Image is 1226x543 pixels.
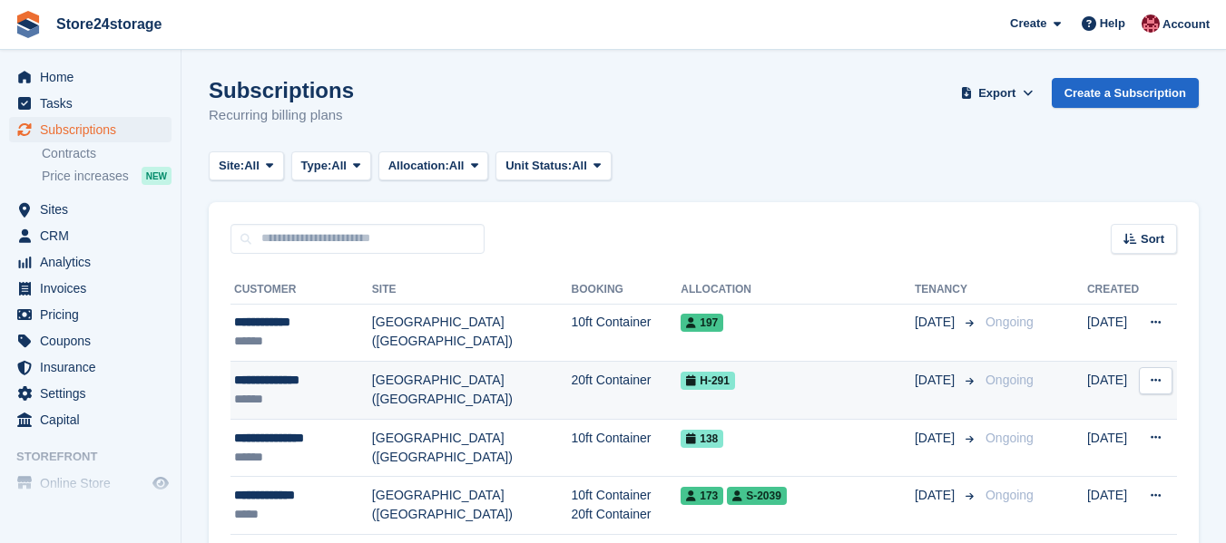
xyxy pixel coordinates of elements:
td: 10ft Container [572,304,682,362]
span: Price increases [42,168,129,185]
a: menu [9,197,172,222]
span: Export [978,84,1015,102]
span: Ongoing [986,488,1034,502]
span: [DATE] [915,486,958,505]
span: All [572,157,587,175]
td: [DATE] [1087,304,1139,362]
a: menu [9,249,172,275]
td: [DATE] [1087,477,1139,535]
span: Analytics [40,249,149,275]
span: All [449,157,465,175]
span: Tasks [40,91,149,116]
a: menu [9,276,172,301]
span: Site: [219,157,244,175]
th: Site [372,276,572,305]
td: [GEOGRAPHIC_DATA] ([GEOGRAPHIC_DATA]) [372,477,572,535]
span: All [244,157,260,175]
span: All [331,157,347,175]
span: Subscriptions [40,117,149,142]
button: Type: All [291,151,371,181]
span: [DATE] [915,313,958,332]
span: Pricing [40,302,149,327]
span: [DATE] [915,429,958,448]
a: menu [9,91,172,116]
button: Allocation: All [378,151,489,181]
a: menu [9,407,172,432]
button: Unit Status: All [495,151,611,181]
span: Storefront [16,448,181,466]
td: [GEOGRAPHIC_DATA] ([GEOGRAPHIC_DATA]) [372,362,572,420]
span: S-2039 [727,487,787,505]
td: 10ft Container [572,419,682,477]
a: Contracts [42,145,172,162]
th: Tenancy [915,276,978,305]
th: Booking [572,276,682,305]
span: Home [40,64,149,90]
div: NEW [142,167,172,185]
span: Insurance [40,354,149,380]
span: 138 [681,430,723,448]
p: Recurring billing plans [209,105,354,126]
a: Create a Subscription [1052,78,1199,108]
td: 20ft Container [572,362,682,420]
td: 10ft Container 20ft Container [572,477,682,535]
a: menu [9,223,172,248]
th: Created [1087,276,1139,305]
a: menu [9,117,172,142]
span: Coupons [40,328,149,354]
a: Price increases NEW [42,166,172,186]
button: Site: All [209,151,284,181]
span: Unit Status: [505,157,572,175]
span: Ongoing [986,431,1034,445]
span: [DATE] [915,371,958,390]
span: Help [1100,15,1125,33]
td: [GEOGRAPHIC_DATA] ([GEOGRAPHIC_DATA]) [372,304,572,362]
span: Type: [301,157,332,175]
span: Sort [1141,230,1164,248]
a: Store24storage [49,9,170,39]
span: Ongoing [986,373,1034,387]
span: Settings [40,381,149,406]
th: Allocation [681,276,915,305]
img: stora-icon-8386f47178a22dfd0bd8f6a31ec36ba5ce8667c1dd55bd0f319d3a0aa187defe.svg [15,11,42,38]
span: 197 [681,314,723,332]
a: menu [9,354,172,380]
span: Account [1162,15,1210,34]
td: [GEOGRAPHIC_DATA] ([GEOGRAPHIC_DATA]) [372,419,572,477]
span: Create [1010,15,1046,33]
a: menu [9,302,172,327]
a: menu [9,381,172,406]
td: [DATE] [1087,362,1139,420]
span: Online Store [40,470,149,496]
th: Customer [230,276,372,305]
a: menu [9,64,172,90]
h1: Subscriptions [209,78,354,102]
span: Allocation: [388,157,449,175]
span: Sites [40,197,149,222]
a: Preview store [150,472,172,494]
span: Invoices [40,276,149,301]
img: Mandy Huges [1142,15,1160,33]
a: menu [9,328,172,354]
span: H-291 [681,372,735,390]
span: Ongoing [986,315,1034,329]
a: menu [9,470,172,496]
td: [DATE] [1087,419,1139,477]
span: CRM [40,223,149,248]
span: 173 [681,487,723,505]
button: Export [957,78,1037,108]
span: Capital [40,407,149,432]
